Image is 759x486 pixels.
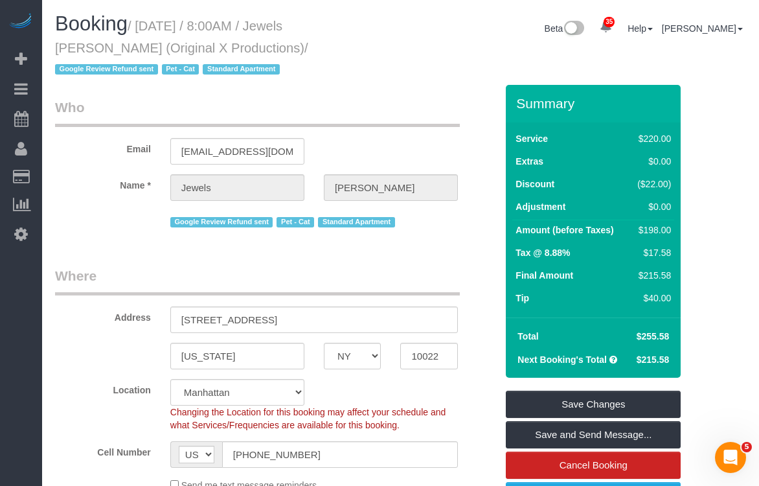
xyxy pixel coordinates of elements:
[170,407,446,430] span: Changing the Location for this booking may affect your schedule and what Services/Frequencies are...
[515,246,570,259] label: Tax @ 8.88%
[45,138,161,156] label: Email
[324,174,458,201] input: Last Name
[633,200,672,213] div: $0.00
[515,178,554,191] label: Discount
[593,13,618,41] a: 35
[318,217,395,227] span: Standard Apartment
[742,442,752,452] span: 5
[277,217,314,227] span: Pet - Cat
[45,379,161,397] label: Location
[633,178,672,191] div: ($22.00)
[715,442,746,473] iframe: Intercom live chat
[637,354,670,365] span: $215.58
[633,132,672,145] div: $220.00
[45,174,161,192] label: Name *
[633,292,672,305] div: $40.00
[515,132,548,145] label: Service
[55,266,460,295] legend: Where
[515,200,565,213] label: Adjustment
[515,269,573,282] label: Final Amount
[170,174,304,201] input: First Name
[545,23,585,34] a: Beta
[45,307,161,324] label: Address
[222,441,458,468] input: Cell Number
[633,155,672,168] div: $0.00
[604,17,615,27] span: 35
[506,391,681,418] a: Save Changes
[55,41,308,77] span: /
[506,421,681,448] a: Save and Send Message...
[628,23,653,34] a: Help
[8,13,34,31] img: Automaid Logo
[563,21,584,38] img: New interface
[55,98,460,127] legend: Who
[633,269,672,282] div: $215.58
[55,19,308,77] small: / [DATE] / 8:00AM / Jewels [PERSON_NAME] (Original X Productions)
[517,331,538,341] strong: Total
[400,343,458,369] input: Zip Code
[516,96,674,111] h3: Summary
[637,331,670,341] span: $255.58
[162,64,199,75] span: Pet - Cat
[515,292,529,305] label: Tip
[662,23,743,34] a: [PERSON_NAME]
[517,354,607,365] strong: Next Booking's Total
[170,343,304,369] input: City
[55,12,128,35] span: Booking
[170,138,304,165] input: Email
[45,441,161,459] label: Cell Number
[515,224,613,237] label: Amount (before Taxes)
[506,452,681,479] a: Cancel Booking
[55,64,158,75] span: Google Review Refund sent
[515,155,543,168] label: Extras
[633,224,672,237] div: $198.00
[170,217,273,227] span: Google Review Refund sent
[633,246,672,259] div: $17.58
[203,64,280,75] span: Standard Apartment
